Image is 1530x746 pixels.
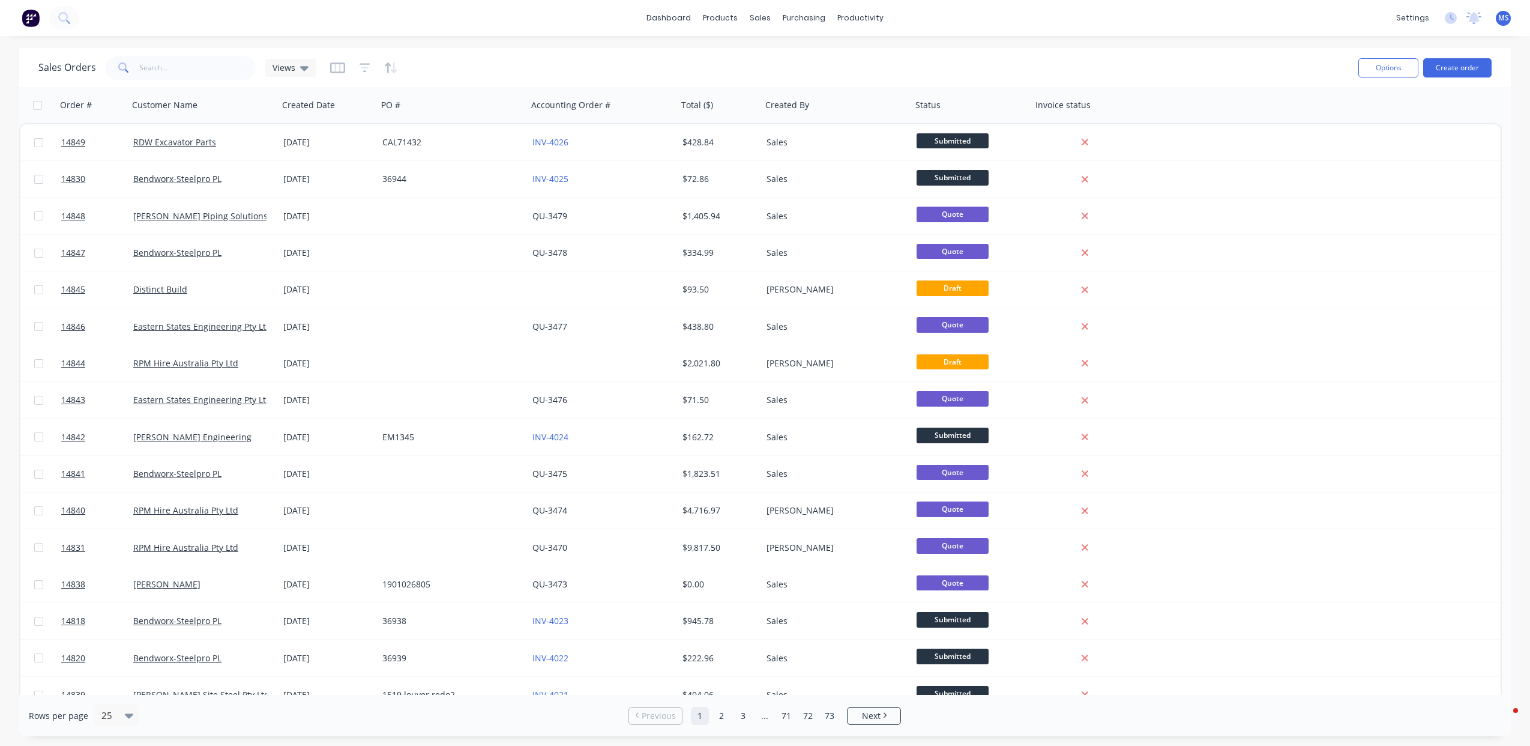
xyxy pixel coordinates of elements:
div: [DATE] [283,615,373,627]
div: 1901026805 [382,578,516,590]
span: Submitted [917,612,989,627]
iframe: Intercom live chat [1489,705,1518,734]
div: Sales [767,136,900,148]
a: Page 3 [734,707,752,725]
div: [DATE] [283,321,373,333]
div: $72.86 [682,173,753,185]
input: Search... [139,56,256,80]
div: [DATE] [283,689,373,701]
a: Next page [848,710,900,722]
div: 36939 [382,652,516,664]
span: 14840 [61,505,85,517]
div: Status [915,99,941,111]
div: $945.78 [682,615,753,627]
a: Bendworx-Steelpro PL [133,615,221,626]
div: $1,405.94 [682,210,753,222]
div: $404.06 [682,689,753,701]
span: Quote [917,317,989,332]
div: $93.50 [682,284,753,296]
div: $71.50 [682,394,753,406]
div: $222.96 [682,652,753,664]
a: [PERSON_NAME] Engineering [133,431,251,443]
a: Bendworx-Steelpro PL [133,468,221,479]
a: 14840 [61,493,133,529]
a: QU-3479 [532,210,567,222]
a: 14841 [61,456,133,492]
a: 14848 [61,198,133,234]
a: 14847 [61,235,133,271]
a: INV-4024 [532,431,568,443]
span: Quote [917,244,989,259]
span: Rows per page [29,710,88,722]
div: $9,817.50 [682,542,753,554]
a: QU-3473 [532,578,567,590]
span: Submitted [917,428,989,443]
div: Sales [767,431,900,443]
span: 14845 [61,284,85,296]
div: [DATE] [283,247,373,259]
div: Sales [767,689,900,701]
a: Page 73 [821,707,839,725]
div: [DATE] [283,284,373,296]
a: INV-4023 [532,615,568,626]
a: 14831 [61,530,133,566]
div: [DATE] [283,394,373,406]
div: Customer Name [132,99,197,111]
div: Invoice status [1035,99,1091,111]
a: Page 72 [799,707,817,725]
a: Page 2 [712,707,730,725]
button: Create order [1423,58,1492,77]
div: [DATE] [283,505,373,517]
div: Sales [767,615,900,627]
a: QU-3470 [532,542,567,553]
a: Jump forward [756,707,774,725]
a: Bendworx-Steelpro PL [133,652,221,664]
div: [PERSON_NAME] [767,505,900,517]
span: Next [862,710,881,722]
div: [DATE] [283,136,373,148]
div: 1519 louver redo2 [382,689,516,701]
div: Sales [767,173,900,185]
a: Previous page [629,710,682,722]
span: 14849 [61,136,85,148]
div: $2,021.80 [682,357,753,369]
span: Quote [917,575,989,590]
div: EM1345 [382,431,516,443]
span: Quote [917,391,989,406]
div: Sales [767,321,900,333]
div: Sales [767,210,900,222]
span: 14848 [61,210,85,222]
div: Accounting Order # [531,99,610,111]
div: $428.84 [682,136,753,148]
span: Draft [917,281,989,296]
div: [DATE] [283,578,373,590]
a: QU-3478 [532,247,567,258]
a: Eastern States Engineering Pty Ltd [133,394,271,405]
div: [DATE] [283,468,373,480]
a: QU-3477 [532,321,567,332]
div: 36938 [382,615,516,627]
span: Submitted [917,133,989,148]
a: 14838 [61,566,133,602]
span: 14847 [61,247,85,259]
span: Previous [642,710,676,722]
div: PO # [381,99,400,111]
div: Sales [767,468,900,480]
a: Eastern States Engineering Pty Ltd [133,321,271,332]
span: Views [273,61,295,74]
a: QU-3476 [532,394,567,405]
div: $4,716.97 [682,505,753,517]
span: 14831 [61,542,85,554]
a: 14830 [61,161,133,197]
div: purchasing [777,9,831,27]
div: [DATE] [283,210,373,222]
a: [PERSON_NAME] [133,578,200,590]
div: Sales [767,247,900,259]
div: [DATE] [283,173,373,185]
span: 14844 [61,357,85,369]
h1: Sales Orders [38,62,96,73]
div: productivity [831,9,890,27]
a: 14845 [61,271,133,308]
a: INV-4025 [532,173,568,184]
span: 14830 [61,173,85,185]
